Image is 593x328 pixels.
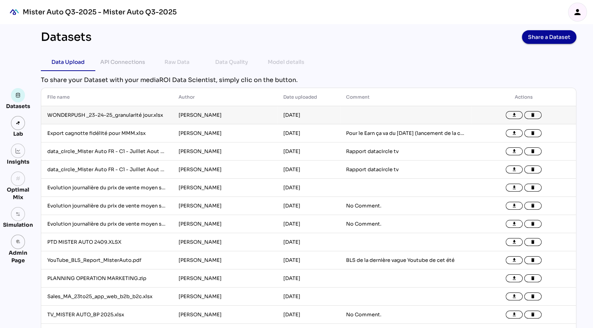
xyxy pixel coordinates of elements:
[172,88,277,106] th: Author
[16,148,21,153] img: graph.svg
[512,312,517,317] i: file_download
[530,294,536,299] i: delete
[172,161,277,179] td: [PERSON_NAME]
[41,215,172,233] td: Evolution journalière du prix de vente moyen sur FR 2025.csv
[530,203,536,209] i: delete
[340,142,471,161] td: Rapport datacircle tv
[16,212,21,217] img: settings.svg
[215,57,248,67] div: Data Quality
[165,57,189,67] div: Raw Data
[277,161,340,179] td: [DATE]
[512,276,517,281] i: file_download
[41,76,576,85] div: To share your Dataset with your mediaROI Data Scientist, simply clic on the button.
[512,203,517,209] i: file_download
[512,113,517,118] i: file_download
[41,251,172,269] td: YouTube_BLS_Report_MisterAuto.pdf
[340,88,471,106] th: Comment
[172,269,277,288] td: [PERSON_NAME]
[530,221,536,227] i: delete
[100,57,145,67] div: API Connections
[530,240,536,245] i: delete
[172,179,277,197] td: [PERSON_NAME]
[41,233,172,251] td: PTD MISTER AUTO 2409.XLSX
[277,106,340,124] td: [DATE]
[268,57,304,67] div: Model details
[512,185,517,190] i: file_download
[512,258,517,263] i: file_download
[573,8,582,17] i: person
[3,186,33,201] div: Optimal Mix
[277,142,340,161] td: [DATE]
[172,233,277,251] td: [PERSON_NAME]
[41,179,172,197] td: Evolution journalière du prix de vente moyen sur FR 2023.csv
[51,57,85,67] div: Data Upload
[530,131,536,136] i: delete
[172,106,277,124] td: [PERSON_NAME]
[172,142,277,161] td: [PERSON_NAME]
[530,167,536,172] i: delete
[530,185,536,190] i: delete
[277,179,340,197] td: [DATE]
[277,215,340,233] td: [DATE]
[512,149,517,154] i: file_download
[277,233,340,251] td: [DATE]
[172,197,277,215] td: [PERSON_NAME]
[512,167,517,172] i: file_download
[41,106,172,124] td: WONDERPUSH _23-24-25_granularité jour.xlsx
[172,288,277,306] td: [PERSON_NAME]
[512,240,517,245] i: file_download
[172,251,277,269] td: [PERSON_NAME]
[41,306,172,324] td: TV_MISTER AUTO_BP 2025.xlsx
[41,124,172,142] td: Export cagnotte fidélité pour MMM.xlsx
[41,30,92,44] div: Datasets
[471,88,576,106] th: Actions
[277,197,340,215] td: [DATE]
[530,312,536,317] i: delete
[277,288,340,306] td: [DATE]
[530,149,536,154] i: delete
[277,269,340,288] td: [DATE]
[277,88,340,106] th: Date uploaded
[277,306,340,324] td: [DATE]
[6,102,30,110] div: Datasets
[512,294,517,299] i: file_download
[512,221,517,227] i: file_download
[530,113,536,118] i: delete
[340,306,471,324] td: No Comment.
[340,124,471,142] td: Pour le Earn ça va du [DATE] (lancement de la cagnotte) au [DATE] (fin du cashback). Pour le Burn...
[530,276,536,281] i: delete
[10,130,26,138] div: Lab
[340,215,471,233] td: No Comment.
[277,251,340,269] td: [DATE]
[340,251,471,269] td: BLS de la dernière vague Youtube de cet été
[340,197,471,215] td: No Comment.
[41,269,172,288] td: PLANNING OPERATION MARKETING.zip
[522,30,576,44] button: Share a Dataset
[41,88,172,106] th: File name
[7,158,29,166] div: Insights
[41,197,172,215] td: Evolution journalière du prix de vente moyen sur FR 2024.csv
[512,131,517,136] i: file_download
[41,142,172,161] td: data_circle_Mister Auto FR - C1 - Juillet Aout 2025 ([DATE], [DATE]) Ensemble 35-59 ans - Attribu...
[16,93,21,98] img: data.svg
[172,306,277,324] td: [PERSON_NAME]
[16,176,21,181] i: grain
[3,249,33,264] div: Admin Page
[277,124,340,142] td: [DATE]
[340,161,471,179] td: Rapport datacircle tv
[3,221,33,229] div: Simulation
[16,239,21,244] i: admin_panel_settings
[16,121,21,126] img: lab.svg
[41,161,172,179] td: data_circle_Mister Auto FR - C1 - Juillet Aout 2025 ([DATE], [DATE]) Ensemble 35-59 ans - Perform...
[172,215,277,233] td: [PERSON_NAME]
[528,32,570,42] span: Share a Dataset
[172,124,277,142] td: [PERSON_NAME]
[6,4,23,20] div: mediaROI
[23,8,177,17] div: Mister Auto Q3-2025 - Mister Auto Q3-2025
[41,288,172,306] td: Sales_MA_23to25_app_web_b2b_b2c.xlsx
[530,258,536,263] i: delete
